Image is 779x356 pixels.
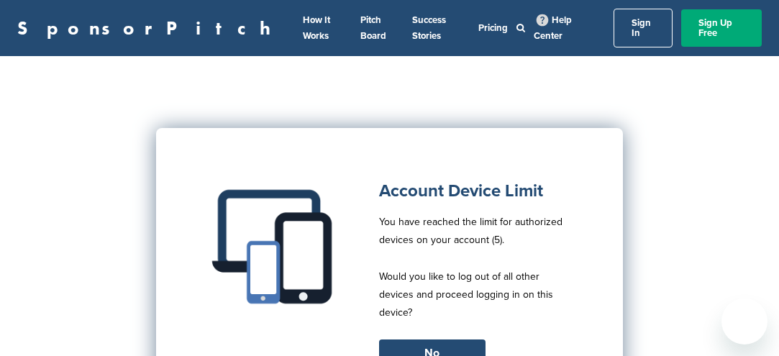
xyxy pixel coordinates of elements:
a: Pitch Board [360,14,386,42]
a: Sign In [614,9,673,47]
iframe: Button to launch messaging window [721,298,767,344]
a: SponsorPitch [17,19,280,37]
a: Success Stories [412,14,446,42]
p: You have reached the limit for authorized devices on your account (5). Would you like to log out ... [379,213,573,339]
img: Multiple devices [206,178,343,315]
a: Help Center [534,12,572,45]
a: Sign Up Free [681,9,762,47]
h1: Account Device Limit [379,178,573,204]
a: How It Works [303,14,330,42]
a: Pricing [478,22,508,34]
